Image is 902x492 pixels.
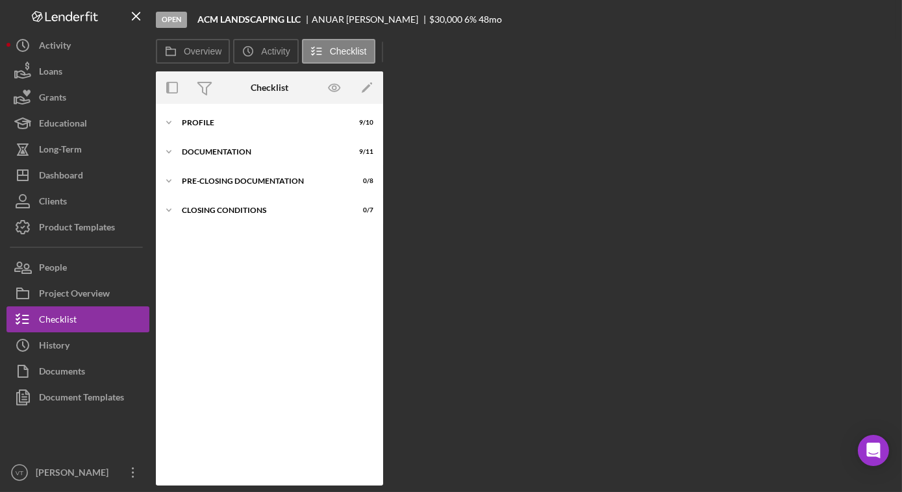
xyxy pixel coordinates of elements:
button: Documents [6,358,149,384]
button: Document Templates [6,384,149,410]
button: Long-Term [6,136,149,162]
div: Product Templates [39,214,115,243]
div: 0 / 8 [350,177,373,185]
text: VT [16,469,23,476]
button: Activity [6,32,149,58]
div: Documents [39,358,85,387]
div: Educational [39,110,87,140]
button: Checklist [6,306,149,332]
div: Pre-Closing Documentation [182,177,341,185]
button: Checklist [302,39,375,64]
div: Open Intercom Messenger [858,435,889,466]
button: History [6,332,149,358]
div: Project Overview [39,280,110,310]
div: Clients [39,188,67,217]
div: People [39,254,67,284]
div: 0 / 7 [350,206,373,214]
div: Closing Conditions [182,206,341,214]
div: Loans [39,58,62,88]
button: People [6,254,149,280]
button: Activity [233,39,298,64]
button: Grants [6,84,149,110]
div: Documentation [182,148,341,156]
button: Product Templates [6,214,149,240]
div: [PERSON_NAME] [32,460,117,489]
button: Project Overview [6,280,149,306]
button: Clients [6,188,149,214]
div: Checklist [39,306,77,336]
div: Profile [182,119,341,127]
div: 9 / 11 [350,148,373,156]
button: Educational [6,110,149,136]
div: Open [156,12,187,28]
div: Grants [39,84,66,114]
b: ACM LANDSCAPING LLC [197,14,301,25]
div: Activity [39,32,71,62]
div: Checklist [251,82,288,93]
label: Activity [261,46,290,56]
div: Dashboard [39,162,83,191]
button: Dashboard [6,162,149,188]
button: Loans [6,58,149,84]
span: $30,000 [429,14,462,25]
div: ANUAR [PERSON_NAME] [312,14,429,25]
div: History [39,332,69,362]
div: 9 / 10 [350,119,373,127]
div: 48 mo [479,14,502,25]
label: Checklist [330,46,367,56]
label: Overview [184,46,221,56]
div: Document Templates [39,384,124,413]
button: VT[PERSON_NAME] [6,460,149,486]
button: Overview [156,39,230,64]
div: Long-Term [39,136,82,166]
div: 6 % [464,14,477,25]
